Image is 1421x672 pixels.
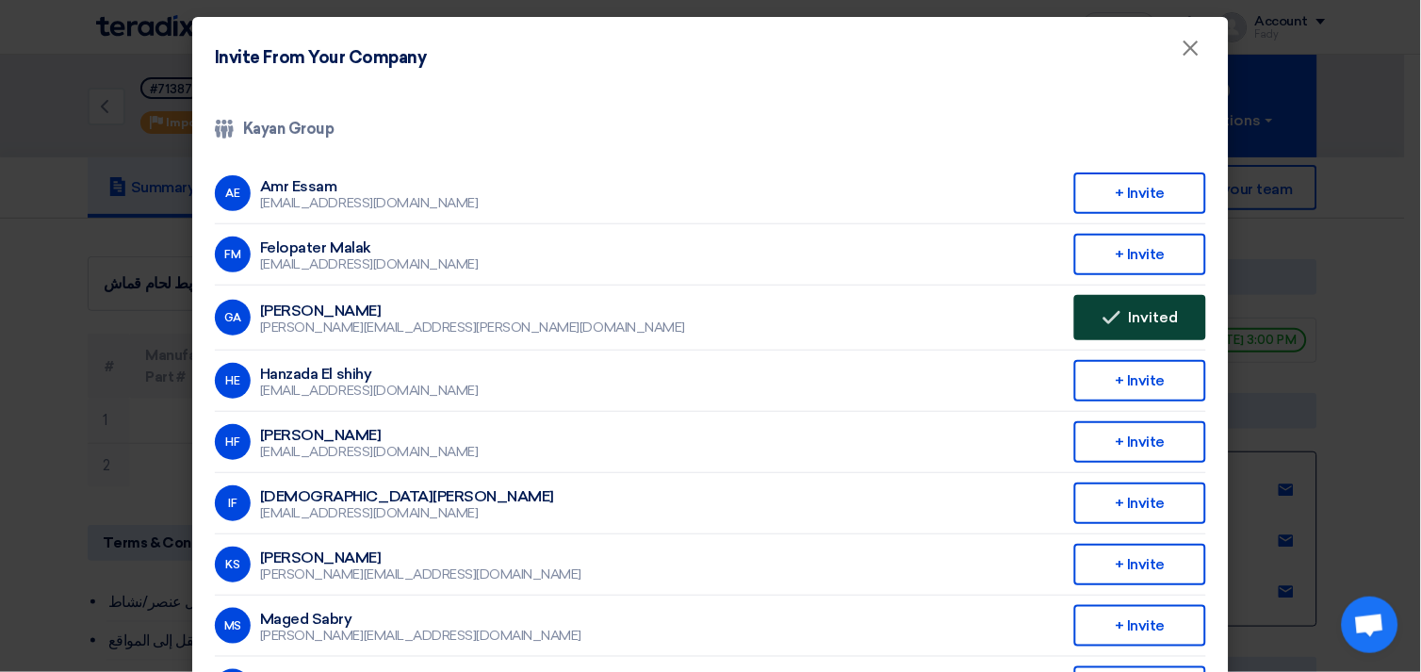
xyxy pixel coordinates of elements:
div: + Invite [1074,172,1206,214]
div: + Invite [1074,483,1206,524]
div: [EMAIL_ADDRESS][DOMAIN_NAME] [260,256,479,273]
div: [PERSON_NAME][EMAIL_ADDRESS][PERSON_NAME][DOMAIN_NAME] [260,320,685,336]
div: HF [215,424,251,460]
div: + Invite [1074,360,1206,402]
div: [PERSON_NAME][EMAIL_ADDRESS][DOMAIN_NAME] [260,566,581,583]
div: [PERSON_NAME][EMAIL_ADDRESS][DOMAIN_NAME] [260,628,581,645]
div: [PERSON_NAME] [260,303,685,320]
div: HE [215,363,251,399]
div: [EMAIL_ADDRESS][DOMAIN_NAME] [260,444,479,461]
div: + Invite [1074,544,1206,585]
h4: Invite From Your Company [215,45,426,71]
div: [DEMOGRAPHIC_DATA][PERSON_NAME] [260,488,554,505]
div: Hanzada El shihy [260,366,479,383]
button: Invited [1074,295,1206,340]
span: Invited [1129,310,1179,325]
div: FM [215,237,251,272]
div: + Invite [1074,234,1206,275]
div: Maged Sabry [260,611,581,628]
div: Kayan Group [215,118,1206,140]
div: [EMAIL_ADDRESS][DOMAIN_NAME] [260,383,479,400]
div: KS [215,547,251,582]
div: [PERSON_NAME] [260,549,581,566]
div: Felopater Malak [260,239,479,256]
div: [PERSON_NAME] [260,427,479,444]
div: GA [215,300,251,336]
div: AE [215,175,251,211]
div: [EMAIL_ADDRESS][DOMAIN_NAME] [260,505,554,522]
div: Amr Essam [260,178,479,195]
div: + Invite [1074,421,1206,463]
div: Open chat [1342,597,1398,653]
div: + Invite [1074,605,1206,647]
div: IF [215,485,251,521]
span: × [1182,34,1200,72]
button: Close [1167,30,1216,68]
div: [EMAIL_ADDRESS][DOMAIN_NAME] [260,195,479,212]
div: MS [215,608,251,644]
